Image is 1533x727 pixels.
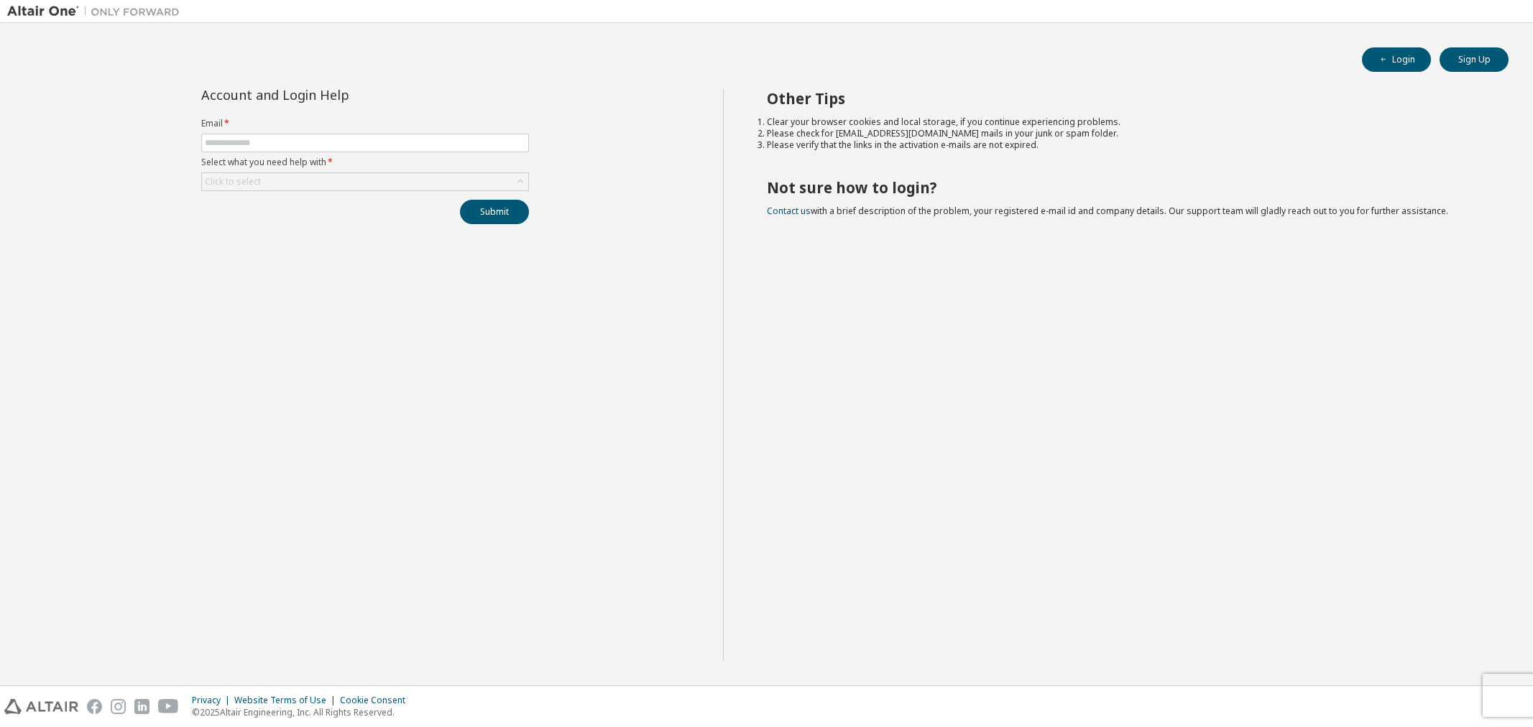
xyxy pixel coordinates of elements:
[201,118,529,129] label: Email
[340,695,414,706] div: Cookie Consent
[87,699,102,714] img: facebook.svg
[1440,47,1509,72] button: Sign Up
[205,176,261,187] div: Click to select
[767,128,1483,139] li: Please check for [EMAIL_ADDRESS][DOMAIN_NAME] mails in your junk or spam folder.
[192,695,234,706] div: Privacy
[7,4,187,19] img: Altair One
[767,139,1483,151] li: Please verify that the links in the activation e-mails are not expired.
[201,89,464,101] div: Account and Login Help
[767,178,1483,197] h2: Not sure how to login?
[134,699,149,714] img: linkedin.svg
[234,695,340,706] div: Website Terms of Use
[158,699,179,714] img: youtube.svg
[460,200,529,224] button: Submit
[767,116,1483,128] li: Clear your browser cookies and local storage, if you continue experiencing problems.
[192,706,414,718] p: © 2025 Altair Engineering, Inc. All Rights Reserved.
[767,89,1483,108] h2: Other Tips
[201,157,529,168] label: Select what you need help with
[202,173,528,190] div: Click to select
[1362,47,1431,72] button: Login
[111,699,126,714] img: instagram.svg
[767,205,811,217] a: Contact us
[4,699,78,714] img: altair_logo.svg
[767,205,1448,217] span: with a brief description of the problem, your registered e-mail id and company details. Our suppo...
